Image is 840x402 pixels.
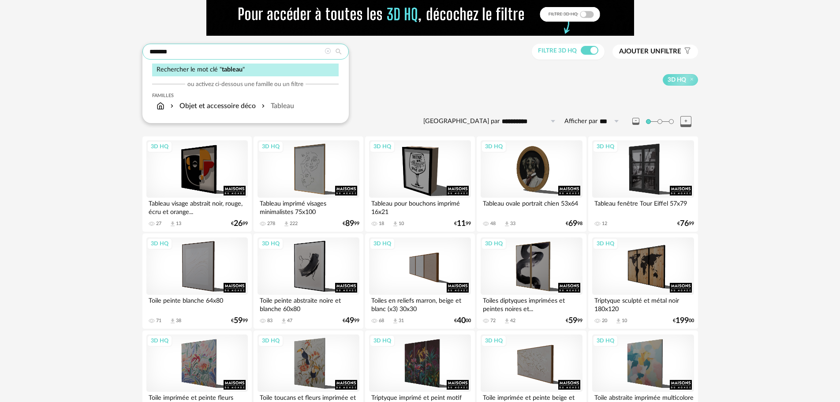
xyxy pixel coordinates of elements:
[152,93,339,99] div: Familles
[258,335,284,346] div: 3D HQ
[231,221,248,227] div: € 99
[477,136,586,232] a: 3D HQ Tableau ovale portrait chien 53x64 48 Download icon 33 €6998
[142,233,252,329] a: 3D HQ Toile peinte blanche 64x80 71 Download icon 38 €5999
[680,221,689,227] span: 76
[593,238,618,249] div: 3D HQ
[619,47,681,56] span: filtre
[187,80,303,88] span: ou activez ci-dessous une famille ou un filtre
[568,318,577,324] span: 59
[365,136,474,232] a: 3D HQ Tableau pour bouchons imprimé 16x21 18 Download icon 10 €1199
[146,198,248,215] div: Tableau visage abstrait noir, rouge, écru et orange...
[343,221,359,227] div: € 99
[673,318,694,324] div: € 00
[152,64,339,76] div: Rechercher le mot clé " "
[588,136,698,232] a: 3D HQ Tableau fenêtre Tour Eiffel 57x79 12 €7699
[379,221,384,227] div: 18
[258,198,359,215] div: Tableau imprimé visages minimalistes 75x100
[510,221,515,227] div: 33
[176,221,181,227] div: 13
[147,141,172,152] div: 3D HQ
[147,335,172,346] div: 3D HQ
[490,318,496,324] div: 72
[612,45,698,59] button: Ajouter unfiltre Filter icon
[619,48,661,55] span: Ajouter un
[156,318,161,324] div: 71
[142,104,698,114] div: 80 résultats
[254,136,363,232] a: 3D HQ Tableau imprimé visages minimalistes 75x100 278 Download icon 222 €8999
[457,318,466,324] span: 40
[147,238,172,249] div: 3D HQ
[677,221,694,227] div: € 99
[676,318,689,324] span: 199
[267,221,275,227] div: 278
[222,66,243,73] span: tableau
[615,318,622,324] span: Download icon
[231,318,248,324] div: € 99
[365,233,474,329] a: 3D HQ Toiles en reliefs marron, beige et blanc (x3) 30x30 68 Download icon 31 €4000
[169,221,176,227] span: Download icon
[399,318,404,324] div: 31
[146,295,248,312] div: Toile peinte blanche 64x80
[602,221,607,227] div: 12
[454,221,471,227] div: € 99
[283,221,290,227] span: Download icon
[345,221,354,227] span: 89
[168,101,175,111] img: svg+xml;base64,PHN2ZyB3aWR0aD0iMTYiIGhlaWdodD0iMTYiIHZpZXdCb3g9IjAgMCAxNiAxNiIgZmlsbD0ibm9uZSIgeG...
[588,233,698,329] a: 3D HQ Triptyque sculpté et métal noir 180x120 20 Download icon 10 €19900
[593,335,618,346] div: 3D HQ
[392,221,399,227] span: Download icon
[504,221,510,227] span: Download icon
[343,318,359,324] div: € 99
[564,117,597,126] label: Afficher par
[481,295,582,312] div: Toiles diptyques imprimées et peintes noires et...
[234,318,243,324] span: 59
[345,318,354,324] span: 49
[568,221,577,227] span: 69
[510,318,515,324] div: 42
[176,318,181,324] div: 38
[234,221,243,227] span: 26
[622,318,627,324] div: 10
[157,101,164,111] img: svg+xml;base64,PHN2ZyB3aWR0aD0iMTYiIGhlaWdodD0iMTciIHZpZXdCb3g9IjAgMCAxNiAxNyIgZmlsbD0ibm9uZSIgeG...
[254,233,363,329] a: 3D HQ Toile peinte abstraite noire et blanche 60x80 83 Download icon 47 €4999
[369,295,470,312] div: Toiles en reliefs marron, beige et blanc (x3) 30x30
[392,318,399,324] span: Download icon
[481,141,507,152] div: 3D HQ
[592,198,694,215] div: Tableau fenêtre Tour Eiffel 57x79
[566,221,582,227] div: € 98
[481,198,582,215] div: Tableau ovale portrait chien 53x64
[287,318,292,324] div: 47
[566,318,582,324] div: € 99
[370,238,395,249] div: 3D HQ
[142,136,252,232] a: 3D HQ Tableau visage abstrait noir, rouge, écru et orange... 27 Download icon 13 €2699
[457,221,466,227] span: 11
[477,233,586,329] a: 3D HQ Toiles diptyques imprimées et peintes noires et... 72 Download icon 42 €5999
[454,318,471,324] div: € 00
[538,48,577,54] span: Filtre 3D HQ
[258,238,284,249] div: 3D HQ
[280,318,287,324] span: Download icon
[379,318,384,324] div: 68
[290,221,298,227] div: 222
[267,318,273,324] div: 83
[369,198,470,215] div: Tableau pour bouchons imprimé 16x21
[399,221,404,227] div: 10
[593,141,618,152] div: 3D HQ
[258,141,284,152] div: 3D HQ
[168,101,256,111] div: Objet et accessoire déco
[481,335,507,346] div: 3D HQ
[490,221,496,227] div: 48
[668,76,686,84] span: 3D HQ
[481,238,507,249] div: 3D HQ
[370,141,395,152] div: 3D HQ
[592,295,694,312] div: Triptyque sculpté et métal noir 180x120
[423,117,500,126] label: [GEOGRAPHIC_DATA] par
[504,318,510,324] span: Download icon
[681,47,691,56] span: Filter icon
[169,318,176,324] span: Download icon
[370,335,395,346] div: 3D HQ
[258,295,359,312] div: Toile peinte abstraite noire et blanche 60x80
[156,221,161,227] div: 27
[602,318,607,324] div: 20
